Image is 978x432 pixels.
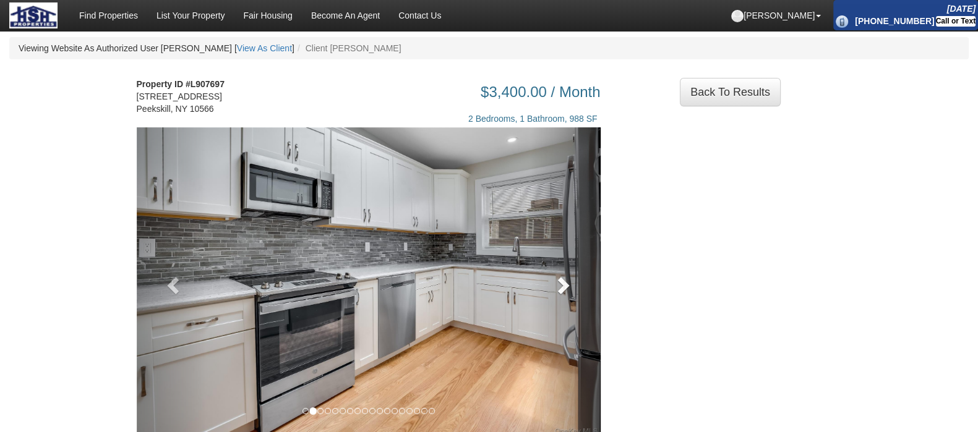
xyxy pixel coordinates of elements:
img: phone_icon.png [836,15,848,28]
h3: $3,400.00 / Month [257,84,601,100]
i: [DATE] [947,4,976,14]
div: Call or Text [936,16,976,27]
strong: Property ID #L907697 [137,79,225,89]
div: ... [680,78,781,106]
a: View As Client [237,43,292,53]
b: [PHONE_NUMBER] [855,16,934,26]
a: Back To Results [680,78,781,106]
div: 2 Bedrooms, 1 Bathroom, 988 SF [257,100,601,125]
address: [STREET_ADDRESS] Peekskill, NY 10566 [137,78,239,115]
li: Client [PERSON_NAME] [294,42,401,54]
img: default-profile.png [731,10,744,22]
li: Viewing Website As Authorized User [PERSON_NAME] [ ] [19,42,294,54]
